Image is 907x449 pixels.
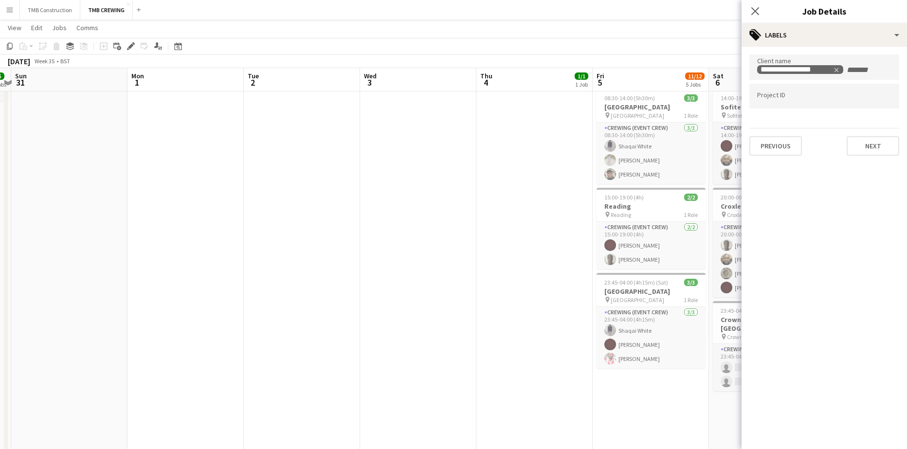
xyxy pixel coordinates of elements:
[597,307,706,368] app-card-role: Crewing (Event Crew)3/323:45-04:00 (4h15m)Shaqai White[PERSON_NAME][PERSON_NAME]
[480,72,492,80] span: Thu
[48,21,71,34] a: Jobs
[479,77,492,88] span: 4
[721,307,786,314] span: 23:45-04:00 (4h15m) (Sun)
[711,77,724,88] span: 6
[713,123,822,184] app-card-role: Crewing (Event Crew)3/314:00-19:00 (5h)[PERSON_NAME][PERSON_NAME][PERSON_NAME]
[721,194,775,201] span: 20:00-00:00 (4h) (Sun)
[604,194,644,201] span: 15:00-19:00 (4h)
[727,112,749,119] span: Sofitel T5
[604,279,668,286] span: 23:45-04:00 (4h15m) (Sat)
[832,66,840,73] delete-icon: Remove tag
[713,301,822,391] app-job-card: 23:45-04:00 (4h15m) (Sun)0/2Crowne Plaza [GEOGRAPHIC_DATA] Crowne Plaza [GEOGRAPHIC_DATA]1 RoleCr...
[611,296,664,304] span: [GEOGRAPHIC_DATA]
[721,94,760,102] span: 14:00-19:00 (5h)
[604,94,655,102] span: 08:30-14:00 (5h30m)
[686,81,704,88] div: 5 Jobs
[757,92,891,101] input: Type to search project ID labels...
[595,77,604,88] span: 5
[246,77,259,88] span: 2
[685,72,705,80] span: 11/12
[20,0,80,19] button: TMB Construction
[713,188,822,297] app-job-card: 20:00-00:00 (4h) (Sun)4/4Croxley Green Croxley Green1 RoleCrewing (Event Crew)4/420:00-00:00 (4h)...
[597,188,706,269] app-job-card: 15:00-19:00 (4h)2/2Reading Reading1 RoleCrewing (Event Crew)2/215:00-19:00 (4h)[PERSON_NAME][PERS...
[684,94,698,102] span: 3/3
[597,103,706,111] h3: [GEOGRAPHIC_DATA]
[73,21,102,34] a: Comms
[611,211,631,218] span: Reading
[597,222,706,269] app-card-role: Crewing (Event Crew)2/215:00-19:00 (4h)[PERSON_NAME][PERSON_NAME]
[31,23,42,32] span: Edit
[248,72,259,80] span: Tue
[60,57,70,65] div: BST
[742,5,907,18] h3: Job Details
[713,103,822,111] h3: Sofitel T5
[575,72,588,80] span: 1/1
[713,89,822,184] app-job-card: 14:00-19:00 (5h)3/3Sofitel T5 Sofitel T51 RoleCrewing (Event Crew)3/314:00-19:00 (5h)[PERSON_NAME...
[727,333,800,341] span: Crowne Plaza [GEOGRAPHIC_DATA]
[749,136,802,156] button: Previous
[761,66,839,73] div: Legends Of Sounds
[713,344,822,391] app-card-role: Crewing (Event Crew)1A0/223:45-04:00 (4h15m)
[684,211,698,218] span: 1 Role
[597,273,706,368] app-job-card: 23:45-04:00 (4h15m) (Sat)3/3[GEOGRAPHIC_DATA] [GEOGRAPHIC_DATA]1 RoleCrewing (Event Crew)3/323:45...
[742,23,907,47] div: Labels
[575,81,588,88] div: 1 Job
[4,21,25,34] a: View
[32,57,56,65] span: Week 35
[364,72,377,80] span: Wed
[713,202,822,211] h3: Croxley Green
[713,315,822,333] h3: Crowne Plaza [GEOGRAPHIC_DATA]
[597,89,706,184] app-job-card: 08:30-14:00 (5h30m)3/3[GEOGRAPHIC_DATA] [GEOGRAPHIC_DATA]1 RoleCrewing (Event Crew)3/308:30-14:00...
[684,112,698,119] span: 1 Role
[597,72,604,80] span: Fri
[684,194,698,201] span: 2/2
[727,211,761,218] span: Croxley Green
[15,72,27,80] span: Sun
[130,77,144,88] span: 1
[8,23,21,32] span: View
[76,23,98,32] span: Comms
[14,77,27,88] span: 31
[8,56,30,66] div: [DATE]
[684,279,698,286] span: 3/3
[713,222,822,297] app-card-role: Crewing (Event Crew)4/420:00-00:00 (4h)[PERSON_NAME][PERSON_NAME][PERSON_NAME] flavien[PERSON_NAME]
[684,296,698,304] span: 1 Role
[363,77,377,88] span: 3
[611,112,664,119] span: [GEOGRAPHIC_DATA]
[713,72,724,80] span: Sat
[847,136,899,156] button: Next
[597,202,706,211] h3: Reading
[846,66,887,74] input: + Label
[52,23,67,32] span: Jobs
[597,287,706,296] h3: [GEOGRAPHIC_DATA]
[131,72,144,80] span: Mon
[80,0,133,19] button: TMB CREWING
[597,123,706,184] app-card-role: Crewing (Event Crew)3/308:30-14:00 (5h30m)Shaqai White[PERSON_NAME][PERSON_NAME]
[27,21,46,34] a: Edit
